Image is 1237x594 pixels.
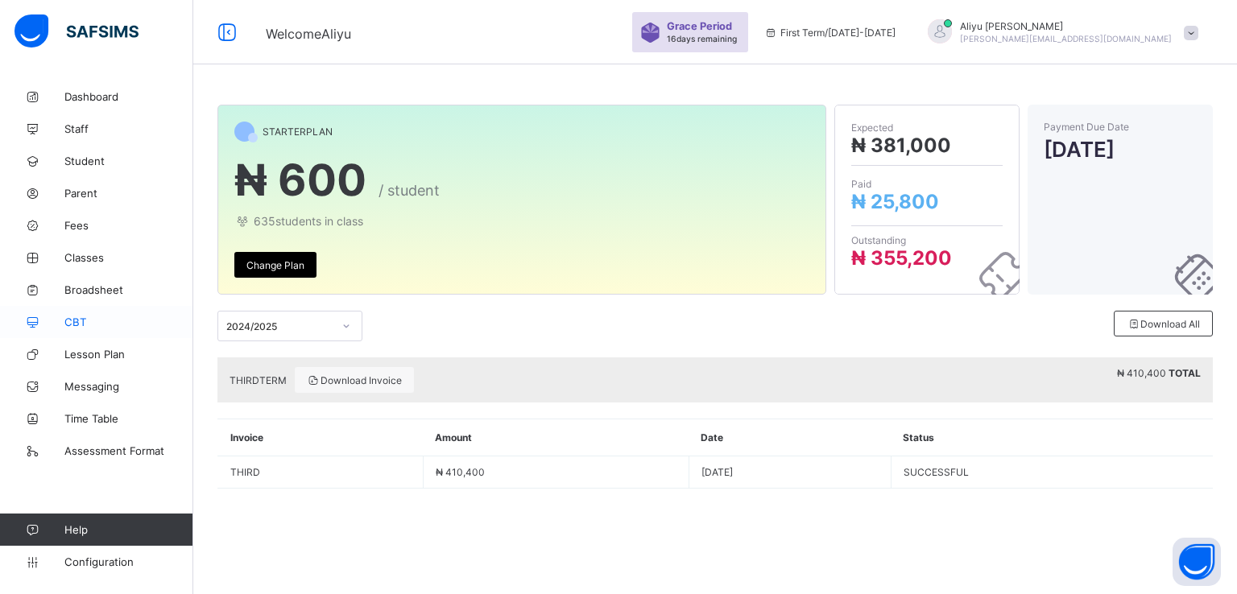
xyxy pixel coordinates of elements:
td: SUCCESSFUL [891,456,1213,489]
span: Download Invoice [307,374,402,386]
span: Payment Due Date [1044,121,1197,133]
span: STARTER PLAN [263,126,333,138]
img: safsims [14,14,139,48]
span: 635 students in class [234,214,809,228]
span: Messaging [64,380,193,393]
th: Status [891,419,1213,456]
th: Date [689,419,891,456]
span: ₦ 600 [234,154,366,206]
td: [DATE] [689,456,891,489]
th: Invoice [218,419,424,456]
span: Time Table [64,412,193,425]
span: Paid [851,178,1003,190]
span: [PERSON_NAME][EMAIL_ADDRESS][DOMAIN_NAME] [960,34,1172,43]
button: Open asap [1173,538,1221,586]
span: Lesson Plan [64,348,193,361]
span: Expected [851,122,1003,134]
span: Assessment Format [64,444,193,457]
span: Student [64,155,193,167]
span: 16 days remaining [667,34,737,43]
span: Fees [64,219,193,232]
span: Broadsheet [64,283,193,296]
span: [DATE] [1044,137,1197,162]
span: Parent [64,187,193,200]
span: ₦ 25,800 [851,190,939,213]
span: THIRD TERM [230,374,287,386]
span: Outstanding [851,234,1003,246]
div: AliyuUmar [912,19,1206,46]
span: Classes [64,251,193,264]
th: Amount [423,419,689,456]
span: Change Plan [246,259,304,271]
td: THIRD [218,456,423,488]
div: 2024/2025 [226,320,333,332]
span: session/term information [764,27,896,39]
span: Staff [64,122,193,135]
span: Welcome Aliyu [266,26,351,42]
span: ₦ 381,000 [851,134,951,157]
span: Aliyu [PERSON_NAME] [960,20,1172,32]
img: sticker-purple.71386a28dfed39d6af7621340158ba97.svg [640,23,660,43]
span: ₦ 410,400 [436,466,485,478]
span: Dashboard [64,90,193,103]
span: / student [379,182,440,199]
span: Grace Period [667,20,732,32]
span: Configuration [64,555,192,568]
span: Help [64,523,192,536]
b: TOTAL [1169,367,1201,379]
span: Download All [1127,318,1200,330]
span: ₦ 355,200 [851,246,952,270]
span: CBT [64,316,193,328]
span: ₦ 410,400 [1117,367,1166,379]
